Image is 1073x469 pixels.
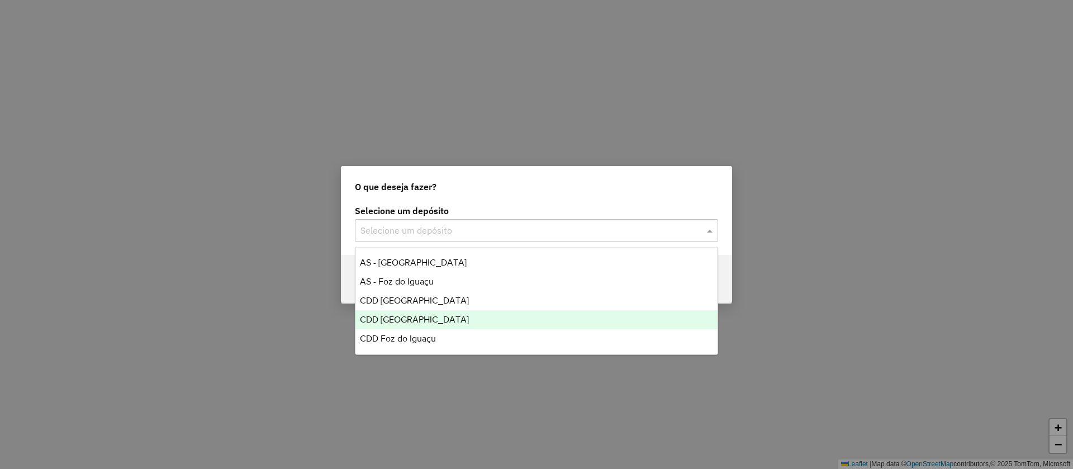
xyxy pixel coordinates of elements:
span: CDD [GEOGRAPHIC_DATA] [360,315,469,324]
span: AS - Foz do Iguaçu [360,277,434,286]
span: CDD Foz do Iguaçu [360,334,436,343]
span: O que deseja fazer? [355,180,436,193]
ng-dropdown-panel: Options list [355,247,718,355]
span: AS - [GEOGRAPHIC_DATA] [360,258,467,267]
label: Selecione um depósito [355,204,718,217]
span: CDD [GEOGRAPHIC_DATA] [360,296,469,305]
